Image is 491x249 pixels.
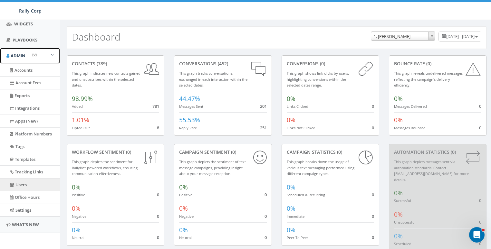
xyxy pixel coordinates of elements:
small: This graph breaks down the usage of various text messaging performed using different campaign types. [287,159,354,176]
small: Positive [179,192,192,197]
span: 0% [394,189,403,197]
small: This graph shows link clicks by users, highlighting conversions within the selected dates range. [287,71,349,88]
h2: Dashboard [72,32,120,42]
span: 0% [287,183,295,191]
span: 0 [479,241,481,246]
span: (0) [319,60,325,67]
span: 0% [179,204,188,213]
small: This graph reveals undelivered messages, reflecting the campaign's delivery efficiency. [394,71,464,88]
span: 0% [287,226,295,234]
span: 8 [157,125,159,131]
small: Reply Rate [179,125,197,130]
span: 0% [394,95,403,103]
span: 98.99% [72,95,93,103]
span: 0% [179,183,188,191]
span: 0 [157,235,159,240]
span: 44.47% [179,95,200,103]
button: Open In-App Guide [32,53,37,57]
span: What's New [12,222,39,227]
small: Positive [72,192,85,197]
div: Workflow Sentiment [72,149,159,155]
small: Messages Delivered [394,104,427,109]
small: Unsuccessful [394,220,416,225]
small: Messages Bounced [394,125,426,130]
span: 0% [72,226,81,234]
span: 0% [72,183,81,191]
span: (0) [425,60,431,67]
span: (789) [95,60,107,67]
span: 0 [479,219,481,225]
span: Playbooks [13,37,37,43]
span: 1. James Martin [371,32,435,41]
small: This graph tracks conversations, exchanged in each interaction within the selected dates. [179,71,247,88]
small: Peer To Peer [287,235,308,240]
small: Links Clicked [287,104,308,109]
small: This graph depicts the sentiment for RallyBot-powered workflows, ensuring communication effective... [72,159,138,176]
span: 0% [287,95,295,103]
small: This graph indicates new contacts gained and unsubscribes within the selected dates. [72,71,140,88]
small: Scheduled [394,241,411,246]
span: 0 [157,192,159,198]
div: Campaign Sentiment [179,149,266,155]
span: (0) [449,149,456,155]
span: (0) [230,149,236,155]
div: Campaign Statistics [287,149,374,155]
span: 0 [372,235,374,240]
small: Neutral [72,235,84,240]
span: Rally Corp [19,8,42,14]
span: 0% [394,232,403,240]
span: Admin [11,53,25,59]
small: Negative [72,214,86,219]
span: (452) [217,60,228,67]
small: Scheduled & Recurring [287,192,325,197]
div: conversations [179,60,266,67]
span: 0% [287,204,295,213]
small: Successful [394,198,411,203]
small: Opted Out [72,125,90,130]
small: This graph depicts the sentiment of text message campaigns, providing insight about your message ... [179,159,246,176]
span: 0% [179,226,188,234]
span: Widgets [14,21,33,27]
small: Added [72,104,83,109]
span: 0 [372,213,374,219]
span: 201 [260,103,267,109]
div: contacts [72,60,159,67]
small: Neutral [179,235,192,240]
span: 0 [157,213,159,219]
span: 1.01% [72,116,89,124]
span: 0% [394,210,403,219]
div: Automation Statistics [394,149,481,155]
div: conversions [287,60,374,67]
span: 251 [260,125,267,131]
span: 0% [287,116,295,124]
div: Bounce Rate [394,60,481,67]
span: (0) [125,149,131,155]
small: This graph depicts messages sent via automation standards. Contact [EMAIL_ADDRESS][DOMAIN_NAME] f... [394,159,469,182]
span: 0 [372,103,374,109]
iframe: Intercom live chat [469,227,485,243]
span: (0) [336,149,342,155]
small: Messages Sent [179,104,203,109]
span: [DATE] - [DATE] [446,33,475,39]
span: 0% [394,116,403,124]
span: 0 [479,125,481,131]
small: Immediate [287,214,304,219]
span: 0 [479,103,481,109]
span: 0 [372,192,374,198]
span: 0 [265,235,267,240]
span: 781 [152,103,159,109]
span: 0 [265,213,267,219]
span: 0 [372,125,374,131]
span: 0 [479,198,481,203]
span: 0% [72,204,81,213]
span: 0 [265,192,267,198]
span: 55.53% [179,116,200,124]
small: Negative [179,214,194,219]
small: Links Not Clicked [287,125,315,130]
